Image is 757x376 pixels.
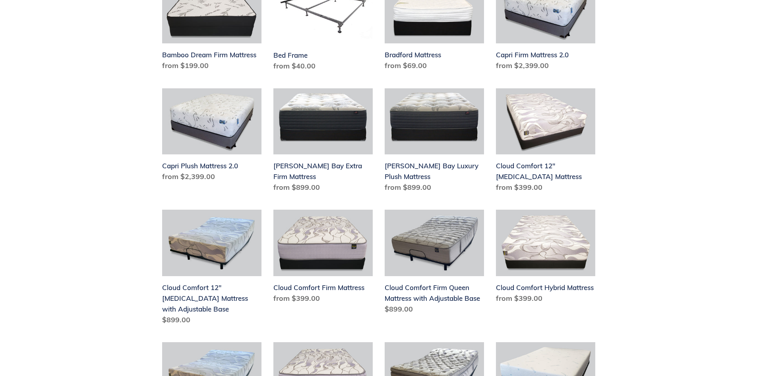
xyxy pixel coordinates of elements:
a: Chadwick Bay Luxury Plush Mattress [385,88,484,196]
a: Cloud Comfort 12" Memory Foam Mattress with Adjustable Base [162,210,261,328]
a: Chadwick Bay Extra Firm Mattress [273,88,373,196]
a: Capri Plush Mattress 2.0 [162,88,261,185]
a: Cloud Comfort 12" Memory Foam Mattress [496,88,595,196]
a: Cloud Comfort Firm Queen Mattress with Adjustable Base [385,210,484,318]
a: Cloud Comfort Firm Mattress [273,210,373,307]
a: Cloud Comfort Hybrid Mattress [496,210,595,307]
